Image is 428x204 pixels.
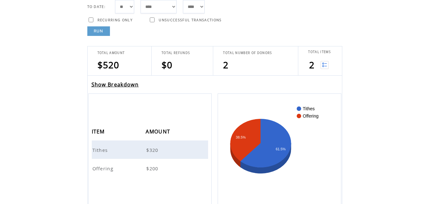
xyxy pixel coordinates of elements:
[146,165,160,172] span: $200
[87,4,106,9] span: TO DATE:
[146,129,172,133] a: AMOUNT
[98,59,120,71] span: $520
[236,135,246,139] text: 38.5%
[92,129,106,133] a: ITEM
[303,106,315,111] text: Tithes
[321,61,329,69] img: View list
[276,147,286,151] text: 61.5%
[91,81,139,88] a: Show Breakdown
[92,165,115,172] span: Offering
[223,59,229,71] span: 2
[92,146,110,152] a: Tithes
[98,18,133,22] span: RECURRING ONLY
[146,147,160,153] span: $320
[98,51,125,55] span: TOTAL AMOUNT
[92,126,106,138] span: ITEM
[92,165,115,171] a: Offering
[162,51,190,55] span: TOTAL REFUNDS
[162,59,173,71] span: $0
[146,126,172,138] span: AMOUNT
[159,18,221,22] span: UNSUCCESSFUL TRANSACTIONS
[87,26,110,36] a: RUN
[303,113,319,119] text: Offering
[309,59,315,71] span: 2
[223,51,272,55] span: TOTAL NUMBER OF DONORS
[308,50,331,54] span: TOTAL ITEMS
[228,103,331,199] svg: A chart.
